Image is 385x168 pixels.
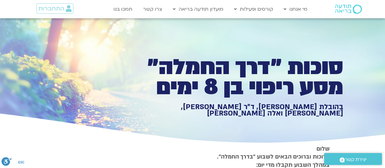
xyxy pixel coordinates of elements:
[132,57,343,97] h1: סוכות ״דרך החמלה״ מסע ריפוי בן 8 ימים
[170,3,226,15] a: מועדון תודעה בריאה
[335,5,362,14] img: תודעה בריאה
[324,153,382,165] a: יצירת קשר
[132,104,343,117] h1: בהובלת [PERSON_NAME], ד״ר [PERSON_NAME], [PERSON_NAME] ואלה [PERSON_NAME]
[317,145,330,153] strong: שלום
[110,3,135,15] a: תמכו בנו
[140,3,165,15] a: צרו קשר
[38,5,64,12] span: התחברות
[281,3,310,15] a: מי אנחנו
[345,155,367,164] span: יצירת קשר
[37,3,73,14] a: התחברות
[231,3,276,15] a: קורסים ופעילות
